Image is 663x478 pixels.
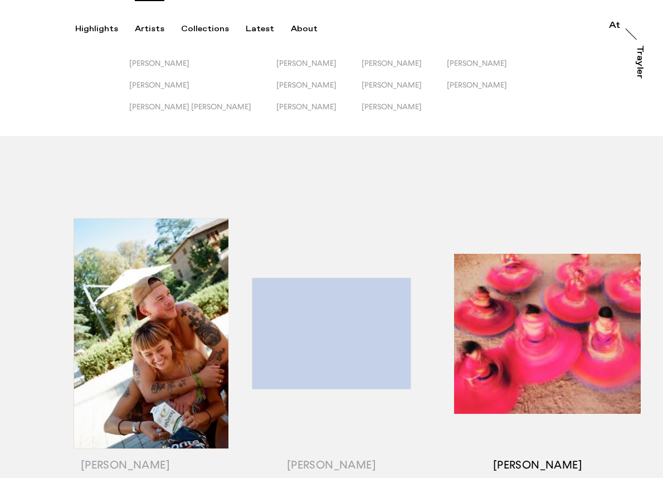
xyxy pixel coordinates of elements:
[291,24,334,34] button: About
[129,59,276,80] button: [PERSON_NAME]
[129,80,189,89] span: [PERSON_NAME]
[447,80,507,89] span: [PERSON_NAME]
[276,59,362,80] button: [PERSON_NAME]
[135,24,164,34] div: Artists
[181,24,229,34] div: Collections
[362,59,422,67] span: [PERSON_NAME]
[362,102,422,111] span: [PERSON_NAME]
[362,59,447,80] button: [PERSON_NAME]
[609,21,620,32] a: At
[276,59,337,67] span: [PERSON_NAME]
[276,102,337,111] span: [PERSON_NAME]
[75,24,135,34] button: Highlights
[129,59,189,67] span: [PERSON_NAME]
[276,80,337,89] span: [PERSON_NAME]
[447,59,507,67] span: [PERSON_NAME]
[447,80,532,102] button: [PERSON_NAME]
[181,24,246,34] button: Collections
[135,24,181,34] button: Artists
[75,24,118,34] div: Highlights
[362,102,447,124] button: [PERSON_NAME]
[633,45,644,91] a: Trayler
[362,80,422,89] span: [PERSON_NAME]
[276,80,362,102] button: [PERSON_NAME]
[129,80,276,102] button: [PERSON_NAME]
[635,45,644,79] div: Trayler
[246,24,291,34] button: Latest
[129,102,251,111] span: [PERSON_NAME] [PERSON_NAME]
[447,59,532,80] button: [PERSON_NAME]
[362,80,447,102] button: [PERSON_NAME]
[129,102,276,124] button: [PERSON_NAME] [PERSON_NAME]
[276,102,362,124] button: [PERSON_NAME]
[246,24,274,34] div: Latest
[291,24,318,34] div: About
